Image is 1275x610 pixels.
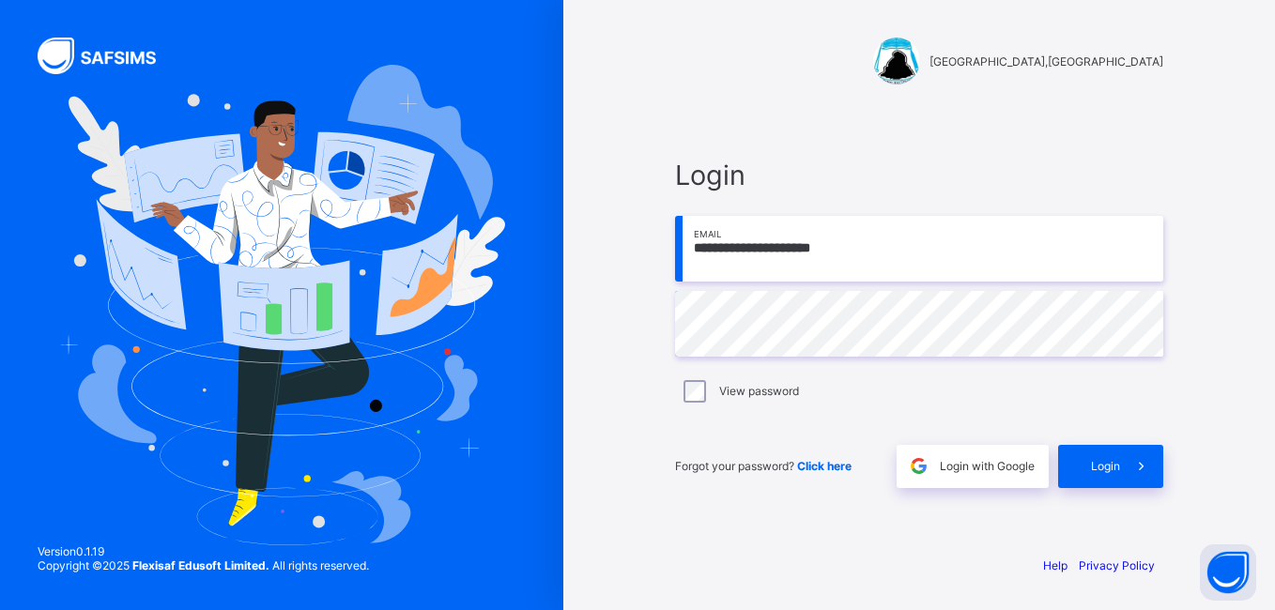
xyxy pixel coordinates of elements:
img: google.396cfc9801f0270233282035f929180a.svg [908,455,929,477]
img: Hero Image [58,65,505,545]
label: View password [719,384,799,398]
span: Login [675,159,1163,191]
a: Help [1043,558,1068,572]
button: Open asap [1200,544,1256,601]
img: SAFSIMS Logo [38,38,178,74]
span: Login [1091,459,1120,473]
a: Click here [797,459,852,473]
span: Login with Google [940,459,1035,473]
span: Copyright © 2025 All rights reserved. [38,558,369,572]
a: Privacy Policy [1079,558,1155,572]
strong: Flexisaf Edusoft Limited. [132,558,269,572]
span: [GEOGRAPHIC_DATA],[GEOGRAPHIC_DATA] [929,54,1163,69]
span: Version 0.1.19 [38,544,369,558]
span: Forgot your password? [675,459,852,473]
